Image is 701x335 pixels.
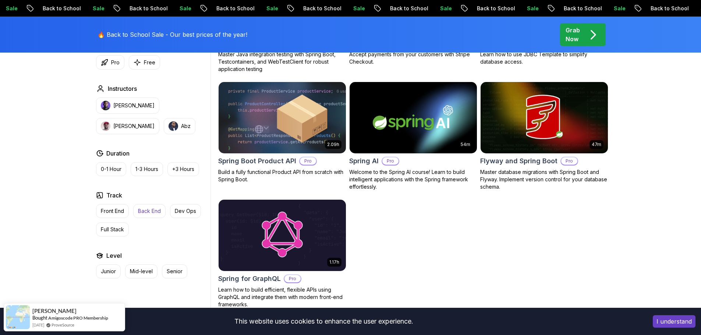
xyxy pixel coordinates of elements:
[428,5,478,12] p: Back to School
[300,157,316,165] p: Pro
[108,84,137,93] h2: Instructors
[561,157,577,165] p: Pro
[101,165,121,173] p: 0-1 Hour
[32,308,77,314] span: [PERSON_NAME]
[349,51,477,65] p: Accept payments from your customers with Stripe Checkout.
[564,5,588,12] p: Sale
[601,5,651,12] p: Back to School
[304,5,328,12] p: Sale
[101,207,124,215] p: Front End
[218,156,296,166] h2: Spring Boot Product API
[130,5,154,12] p: Sale
[98,30,247,39] p: 🔥 Back to School Sale - Our best prices of the year!
[113,122,155,130] p: [PERSON_NAME]
[96,204,129,218] button: Front End
[101,101,110,110] img: instructor img
[113,102,155,109] p: [PERSON_NAME]
[138,207,161,215] p: Back End
[566,26,580,43] p: Grab Now
[181,122,191,130] p: Abz
[80,5,130,12] p: Back to School
[218,168,346,183] p: Build a fully functional Product API from scratch with Spring Boot.
[218,51,346,73] p: Master Java integration testing with Spring Boot, Testcontainers, and WebTestClient for robust ap...
[254,5,304,12] p: Back to School
[391,5,414,12] p: Sale
[133,204,166,218] button: Back End
[480,156,557,166] h2: Flyway and Spring Boot
[349,168,477,190] p: Welcome to the Spring AI course! Learn to build intelligent applications with the Spring framewor...
[144,59,155,66] p: Free
[131,162,163,176] button: 1-3 Hours
[96,264,121,278] button: Junior
[175,207,196,215] p: Dev Ops
[6,305,30,329] img: provesource social proof notification image
[218,286,346,308] p: Learn how to build efficient, flexible APIs using GraphQL and integrate them with modern front-en...
[106,149,130,158] h2: Duration
[52,322,74,328] a: ProveSource
[592,142,601,147] p: 47m
[172,165,194,173] p: +3 Hours
[48,315,108,321] a: Amigoscode PRO Membership
[480,168,608,190] p: Master database migrations with Spring Boot and Flyway. Implement version control for your databa...
[96,55,124,70] button: Pro
[101,121,110,131] img: instructor img
[96,118,159,134] button: instructor img[PERSON_NAME]
[329,259,339,265] p: 1.17h
[218,199,346,308] a: Spring for GraphQL card1.17hSpring for GraphQLProLearn how to build efficient, flexible APIs usin...
[341,5,391,12] p: Back to School
[349,82,477,190] a: Spring AI card54mSpring AIProWelcome to the Spring AI course! Learn to build intelligent applicat...
[6,313,642,329] div: This website uses cookies to enhance the user experience.
[284,275,301,282] p: Pro
[350,82,477,153] img: Spring AI card
[218,82,346,183] a: Spring Boot Product API card2.09hSpring Boot Product APIProBuild a fully functional Product API f...
[96,222,129,236] button: Full Stack
[96,97,159,114] button: instructor img[PERSON_NAME]
[651,5,675,12] p: Sale
[514,5,564,12] p: Back to School
[653,315,695,328] button: Accept cookies
[481,82,608,153] img: Flyway and Spring Boot card
[170,204,201,218] button: Dev Ops
[125,264,157,278] button: Mid-level
[219,200,346,271] img: Spring for GraphQL card
[101,226,124,233] p: Full Stack
[349,156,379,166] h2: Spring AI
[461,142,470,147] p: 54m
[480,51,608,65] p: Learn how to use JDBC Template to simplify database access.
[106,191,122,200] h2: Track
[111,59,120,66] p: Pro
[327,142,339,147] p: 2.09h
[480,82,608,190] a: Flyway and Spring Boot card47mFlyway and Spring BootProMaster database migrations with Spring Boo...
[101,268,116,275] p: Junior
[167,162,199,176] button: +3 Hours
[162,264,187,278] button: Senior
[164,118,195,134] button: instructor imgAbz
[32,322,44,328] span: [DATE]
[219,82,346,153] img: Spring Boot Product API card
[32,315,47,321] span: Bought
[478,5,501,12] p: Sale
[129,55,160,70] button: Free
[135,165,158,173] p: 1-3 Hours
[167,268,183,275] p: Senior
[217,5,241,12] p: Sale
[130,268,153,275] p: Mid-level
[167,5,217,12] p: Back to School
[96,162,126,176] button: 0-1 Hour
[218,274,281,284] h2: Spring for GraphQL
[169,121,178,131] img: instructor img
[43,5,67,12] p: Sale
[106,251,122,260] h2: Level
[382,157,399,165] p: Pro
